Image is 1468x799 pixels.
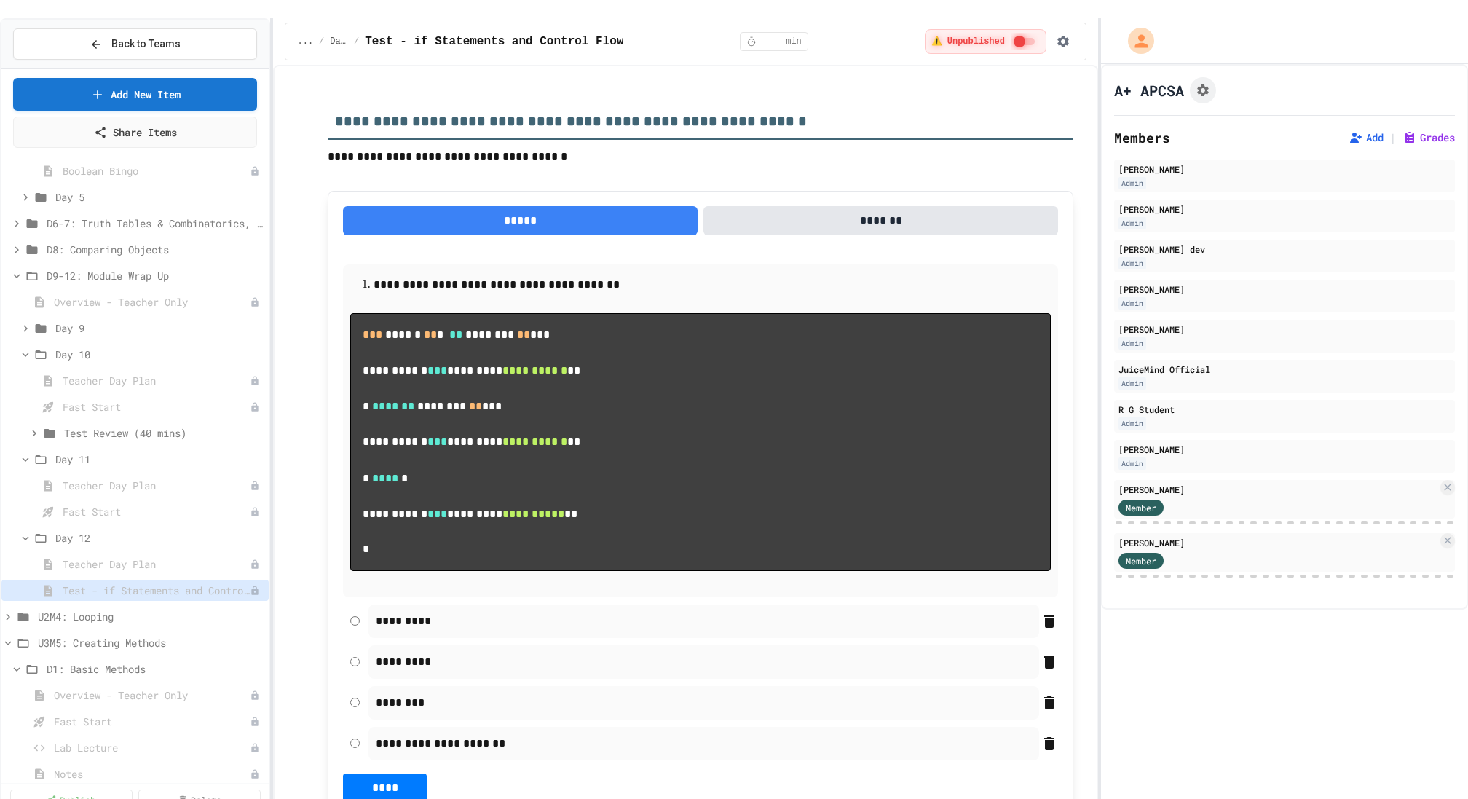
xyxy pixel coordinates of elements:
[47,268,263,283] span: D9-12: Module Wrap Up
[250,166,260,176] div: Unpublished
[330,36,348,47] span: Day 12
[1118,283,1451,296] div: [PERSON_NAME]
[63,163,250,178] span: Boolean Bingo
[1126,501,1156,514] span: Member
[63,373,250,388] span: Teacher Day Plan
[250,717,260,727] div: Unpublished
[38,635,263,650] span: U3M5: Creating Methods
[54,294,250,310] span: Overview - Teacher Only
[47,661,263,677] span: D1: Basic Methods
[55,452,263,467] span: Day 11
[1118,323,1451,336] div: [PERSON_NAME]
[1389,129,1397,146] span: |
[1118,297,1146,310] div: Admin
[47,216,263,231] span: D6-7: Truth Tables & Combinatorics, DeMorgan's Law
[1190,77,1216,103] button: Assignment Settings
[1118,363,1451,376] div: JuiceMind Official
[250,297,260,307] div: Unpublished
[54,766,250,782] span: Notes
[250,507,260,517] div: Unpublished
[13,28,257,60] button: Back to Teams
[1118,403,1451,416] div: R G Student
[63,504,250,519] span: Fast Start
[931,36,1006,47] span: ⚠️ Unpublished
[1118,257,1146,269] div: Admin
[63,583,250,598] span: Test - if Statements and Control Flow
[38,609,263,624] span: U2M4: Looping
[1402,130,1455,145] button: Grades
[250,402,260,412] div: Unpublished
[1114,80,1184,101] h1: A+ APCSA
[54,688,250,703] span: Overview - Teacher Only
[64,425,263,441] span: Test Review (40 mins)
[924,29,1047,54] div: ⚠️ Students cannot see this content! Click the toggle to publish it and make it visible to your c...
[54,714,250,729] span: Fast Start
[54,740,250,755] span: Lab Lecture
[111,36,181,52] span: Back to Teams
[319,36,324,47] span: /
[1118,457,1146,470] div: Admin
[55,189,263,205] span: Day 5
[250,481,260,491] div: Unpublished
[1118,162,1451,176] div: [PERSON_NAME]
[63,478,250,493] span: Teacher Day Plan
[1118,337,1146,350] div: Admin
[1114,127,1170,148] h2: Members
[55,530,263,546] span: Day 12
[1113,24,1158,58] div: My Account
[250,769,260,779] div: Unpublished
[250,586,260,596] div: Unpublished
[1118,202,1451,216] div: [PERSON_NAME]
[1118,536,1437,549] div: [PERSON_NAME]
[1118,483,1437,496] div: [PERSON_NAME]
[250,690,260,701] div: Unpublished
[1118,177,1146,189] div: Admin
[250,743,260,753] div: Unpublished
[786,36,802,47] span: min
[297,36,313,47] span: ...
[1118,443,1451,456] div: [PERSON_NAME]
[63,556,250,572] span: Teacher Day Plan
[1126,554,1156,567] span: Member
[1349,130,1384,145] button: Add
[13,78,257,111] a: Add New Item
[63,399,250,414] span: Fast Start
[55,347,263,362] span: Day 10
[365,33,623,50] span: Test - if Statements and Control Flow
[1118,417,1146,430] div: Admin
[1118,377,1146,390] div: Admin
[13,117,257,148] a: Share Items
[250,376,260,386] div: Unpublished
[1118,243,1451,256] div: [PERSON_NAME] dev
[354,36,359,47] span: /
[250,559,260,570] div: Unpublished
[47,242,263,257] span: D8: Comparing Objects
[55,320,263,336] span: Day 9
[1118,217,1146,229] div: Admin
